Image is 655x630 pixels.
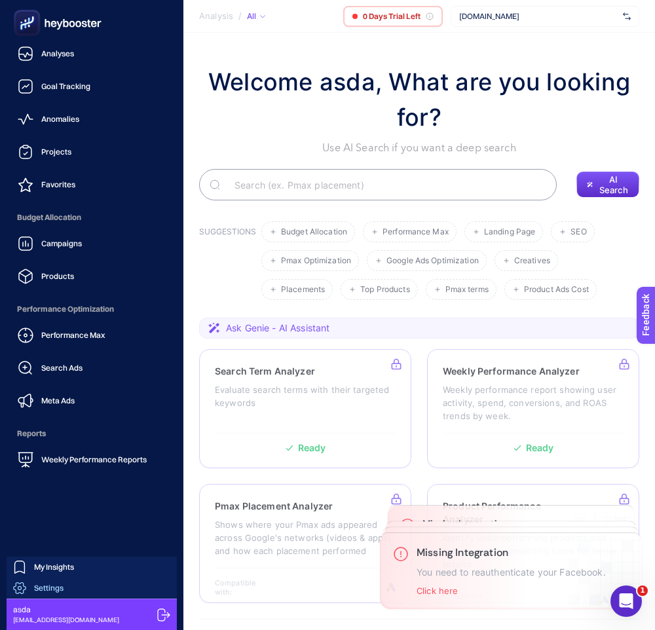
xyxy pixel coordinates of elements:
[10,73,173,100] a: Goal Tracking
[10,41,173,67] a: Analyses
[10,106,173,132] a: Anomalies
[199,349,411,468] a: Search Term AnalyzerEvaluate search terms with their targeted keywordsReady
[281,285,325,295] span: Placements
[427,349,639,468] a: Weekly Performance AnalyzerWeekly performance report showing user activity, spend, conversions, a...
[524,285,589,295] span: Product Ads Cost
[10,231,173,257] a: Campaigns
[281,256,351,266] span: Pmax Optimization
[238,10,242,21] span: /
[10,388,173,414] a: Meta Ads
[199,140,639,156] p: Use AI Search if you want a deep search
[10,204,173,231] span: Budget Allocation
[383,227,449,237] span: Performance Max
[13,604,119,615] span: asda
[226,322,329,335] span: Ask Genie - AI Assistant
[41,238,82,249] span: Campaigns
[637,585,648,596] span: 1
[41,396,75,406] span: Meta Ads
[34,583,64,593] span: Settings
[224,166,546,203] input: Search
[10,172,173,198] a: Favorites
[41,114,79,124] span: Anomalies
[417,585,458,596] button: Click here
[459,11,618,22] span: [DOMAIN_NAME]
[576,172,639,198] button: AI Search
[417,546,606,559] h3: Missing Integration
[10,139,173,165] a: Projects
[8,4,50,14] span: Feedback
[281,227,347,237] span: Budget Allocation
[514,256,550,266] span: Creatives
[34,562,74,572] span: My Insights
[422,518,622,530] h3: Missing Integration
[199,484,411,603] a: Pmax Placement AnalyzerShows where your Pmax ads appeared across Google's networks (videos & apps...
[13,615,119,625] span: [EMAIL_ADDRESS][DOMAIN_NAME]
[41,48,74,59] span: Analyses
[10,322,173,348] a: Performance Max
[571,227,586,237] span: SEO
[10,355,173,381] a: Search Ads
[199,227,256,300] h3: SUGGESTIONS
[41,330,105,341] span: Performance Max
[599,174,629,195] span: AI Search
[41,363,83,373] span: Search Ads
[7,557,177,578] a: My Insights
[10,447,173,473] a: Weekly Performance Reports
[10,420,173,447] span: Reports
[199,11,233,22] span: Analysis
[41,179,75,190] span: Favorites
[7,578,177,599] a: Settings
[427,484,639,603] a: Product Performance AnalyzerIdentify underperforming products and focus on high-converting items ...
[41,81,90,92] span: Goal Tracking
[445,285,489,295] span: Pmax terms
[247,11,265,22] div: All
[360,285,409,295] span: Top Products
[623,10,631,23] img: svg%3e
[10,263,173,289] a: Products
[41,454,147,465] span: Weekly Performance Reports
[10,296,173,322] span: Performance Optimization
[610,585,642,617] iframe: Intercom live chat
[41,147,71,157] span: Projects
[363,11,421,22] span: 0 Days Trial Left
[386,256,479,266] span: Google Ads Optimization
[484,227,535,237] span: Landing Page
[199,64,639,135] h1: Welcome asda, What are you looking for?
[41,271,74,282] span: Products
[417,567,606,578] p: You need to reauthenticate your Facebook.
